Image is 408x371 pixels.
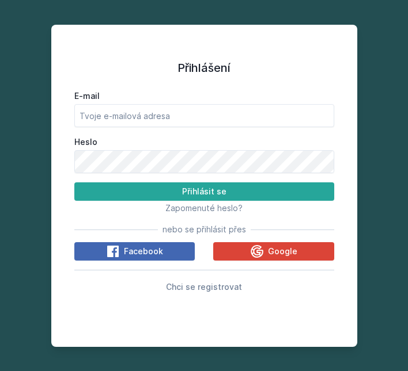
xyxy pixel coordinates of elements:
[166,280,242,293] button: Chci se registrovat
[74,90,334,102] label: E-mail
[74,136,334,148] label: Heslo
[163,224,246,235] span: nebo se přihlásit přes
[74,242,195,261] button: Facebook
[166,282,242,292] span: Chci se registrovat
[268,246,297,257] span: Google
[74,182,334,201] button: Přihlásit se
[124,246,163,257] span: Facebook
[165,203,243,213] span: Zapomenuté heslo?
[213,242,334,261] button: Google
[74,104,334,127] input: Tvoje e-mailová adresa
[74,59,334,77] h1: Přihlášení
